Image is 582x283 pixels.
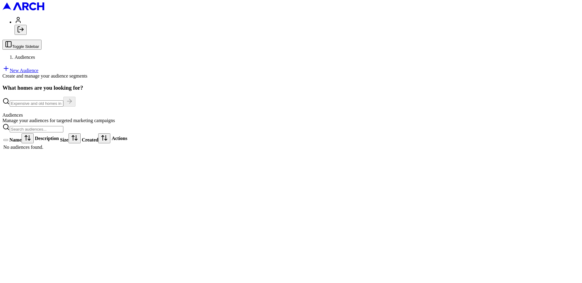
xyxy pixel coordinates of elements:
[2,68,38,73] a: New Audience
[12,44,39,49] span: Toggle Sidebar
[2,73,580,79] div: Create and manage your audience segments
[10,126,63,132] input: Search audiences...
[2,55,580,60] nav: breadcrumb
[82,133,111,143] div: Created
[2,40,42,50] button: Toggle Sidebar
[3,144,128,150] td: No audiences found.
[35,133,59,144] th: Description
[9,133,34,143] div: Name
[15,25,27,35] button: Log out
[10,100,63,107] input: Expensive and old homes in greater SF Bay Area
[15,55,35,60] span: Audiences
[60,133,81,143] div: Size
[2,118,580,123] div: Manage your audiences for targeted marketing campaigns
[2,85,580,91] h3: What homes are you looking for?
[111,133,128,144] th: Actions
[2,112,580,118] div: Audiences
